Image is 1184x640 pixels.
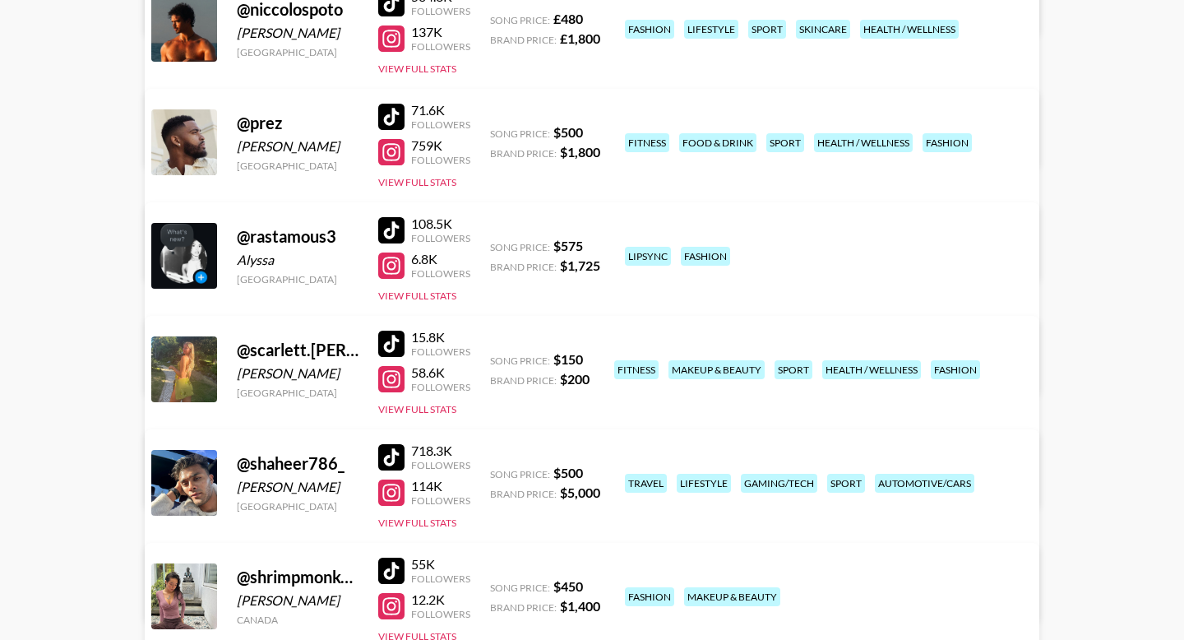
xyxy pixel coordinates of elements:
div: Followers [411,154,470,166]
span: Brand Price: [490,488,557,500]
div: Alyssa [237,252,358,268]
div: Followers [411,267,470,280]
strong: $ 500 [553,124,583,140]
div: lifestyle [684,20,738,39]
div: [GEOGRAPHIC_DATA] [237,46,358,58]
div: fitness [625,133,669,152]
div: fashion [923,133,972,152]
div: Canada [237,614,358,626]
strong: $ 200 [560,371,590,387]
span: Brand Price: [490,147,557,160]
div: Followers [411,459,470,471]
div: 58.6K [411,364,470,381]
div: Followers [411,494,470,507]
div: Followers [411,118,470,131]
div: makeup & beauty [668,360,765,379]
div: @ rastamous3 [237,226,358,247]
span: Song Price: [490,14,550,26]
div: [GEOGRAPHIC_DATA] [237,500,358,512]
div: automotive/cars [875,474,974,493]
div: @ prez [237,113,358,133]
div: 759K [411,137,470,154]
div: [PERSON_NAME] [237,365,358,382]
button: View Full Stats [378,176,456,188]
strong: $ 1,725 [560,257,600,273]
button: View Full Stats [378,517,456,529]
strong: $ 5,000 [560,485,600,500]
div: travel [625,474,667,493]
span: Brand Price: [490,601,557,614]
strong: $ 575 [553,238,583,253]
div: 114K [411,478,470,494]
div: 137K [411,24,470,40]
span: Brand Price: [490,261,557,273]
div: health / wellness [822,360,921,379]
div: [PERSON_NAME] [237,479,358,495]
div: 12.2K [411,591,470,608]
div: Followers [411,5,470,17]
div: Followers [411,346,470,358]
span: Song Price: [490,355,550,367]
div: health / wellness [814,133,913,152]
div: [GEOGRAPHIC_DATA] [237,160,358,172]
strong: $ 1,400 [560,598,600,614]
div: gaming/tech [741,474,817,493]
div: fashion [681,247,730,266]
div: [PERSON_NAME] [237,138,358,155]
div: food & drink [679,133,756,152]
div: lipsync [625,247,671,266]
div: [PERSON_NAME] [237,25,358,41]
span: Song Price: [490,241,550,253]
div: sport [748,20,786,39]
div: Followers [411,40,470,53]
div: makeup & beauty [684,587,780,606]
div: sport [827,474,865,493]
div: 108.5K [411,216,470,232]
div: fashion [625,20,674,39]
button: View Full Stats [378,63,456,75]
div: @ shaheer786_ [237,453,358,474]
div: health / wellness [860,20,959,39]
strong: $ 450 [553,578,583,594]
div: 15.8K [411,329,470,346]
div: @ shrimpmonkey04 [237,567,358,587]
div: Followers [411,573,470,585]
span: Brand Price: [490,34,557,46]
button: View Full Stats [378,290,456,302]
div: 55K [411,556,470,573]
div: 718.3K [411,443,470,459]
div: @ scarlett.[PERSON_NAME] [237,340,358,360]
div: fashion [625,587,674,606]
strong: $ 1,800 [560,144,600,160]
span: Song Price: [490,468,550,480]
div: fitness [614,360,659,379]
span: Brand Price: [490,374,557,387]
div: fashion [931,360,980,379]
div: lifestyle [677,474,731,493]
strong: $ 500 [553,465,583,480]
div: Followers [411,381,470,393]
div: [PERSON_NAME] [237,592,358,609]
div: 6.8K [411,251,470,267]
div: sport [766,133,804,152]
strong: £ 480 [553,11,583,26]
div: Followers [411,608,470,620]
button: View Full Stats [378,403,456,415]
div: 71.6K [411,102,470,118]
div: skincare [796,20,850,39]
div: Followers [411,232,470,244]
div: [GEOGRAPHIC_DATA] [237,273,358,285]
div: sport [775,360,812,379]
strong: $ 150 [553,351,583,367]
span: Song Price: [490,128,550,140]
strong: £ 1,800 [560,30,600,46]
div: [GEOGRAPHIC_DATA] [237,387,358,399]
span: Song Price: [490,582,550,594]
